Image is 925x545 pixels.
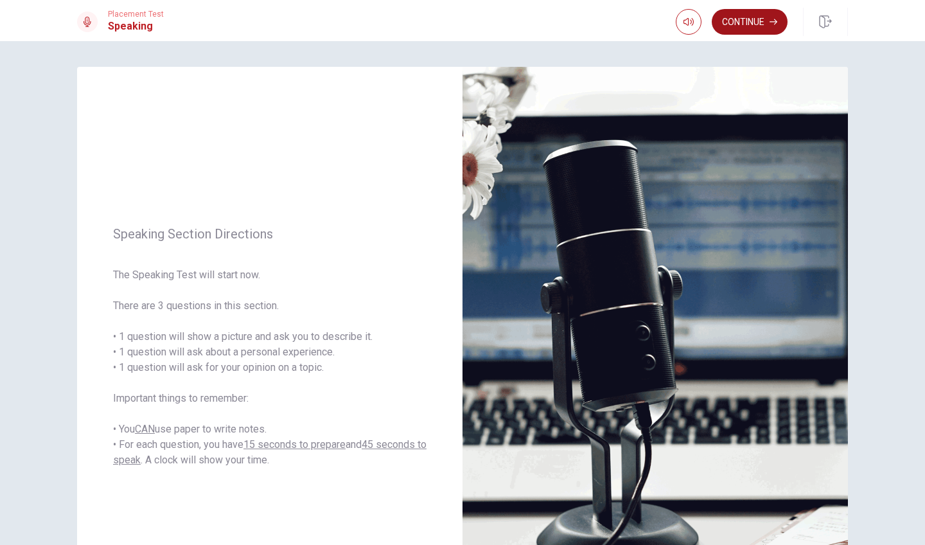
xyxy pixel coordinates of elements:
u: 15 seconds to prepare [243,438,346,451]
span: Placement Test [108,10,164,19]
u: CAN [135,423,155,435]
span: The Speaking Test will start now. There are 3 questions in this section. • 1 question will show a... [113,267,427,468]
h1: Speaking [108,19,164,34]
span: Speaking Section Directions [113,226,427,242]
button: Continue [712,9,788,35]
